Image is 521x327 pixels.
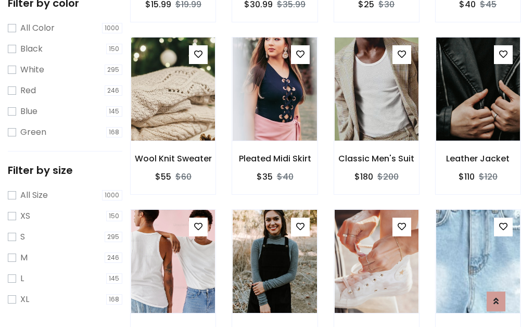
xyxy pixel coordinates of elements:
h5: Filter by size [8,164,122,177]
h6: Wool Knit Sweater [131,154,215,164]
span: 1000 [102,23,123,33]
label: XL [20,293,29,306]
label: Red [20,84,36,97]
label: M [20,251,28,264]
label: Black [20,43,43,55]
label: All Size [20,189,48,202]
span: 295 [105,232,123,242]
span: 150 [106,44,123,54]
h6: Leather Jacket [436,154,520,164]
h6: $110 [459,172,475,182]
h6: $180 [354,172,373,182]
label: White [20,64,44,76]
h6: Classic Men's Suit [334,154,419,164]
del: $200 [377,171,399,183]
label: XS [20,210,30,222]
span: 150 [106,211,123,221]
span: 1000 [102,190,123,200]
del: $120 [479,171,498,183]
label: All Color [20,22,55,34]
del: $60 [175,171,192,183]
span: 246 [105,85,123,96]
span: 246 [105,253,123,263]
del: $40 [277,171,294,183]
span: 145 [106,106,123,117]
label: S [20,231,25,243]
span: 295 [105,65,123,75]
label: Blue [20,105,37,118]
label: L [20,272,24,285]
span: 168 [106,294,123,305]
span: 168 [106,127,123,137]
h6: $55 [155,172,171,182]
label: Green [20,126,46,139]
span: 145 [106,273,123,284]
h6: $35 [257,172,273,182]
h6: Pleated Midi Skirt [232,154,317,164]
